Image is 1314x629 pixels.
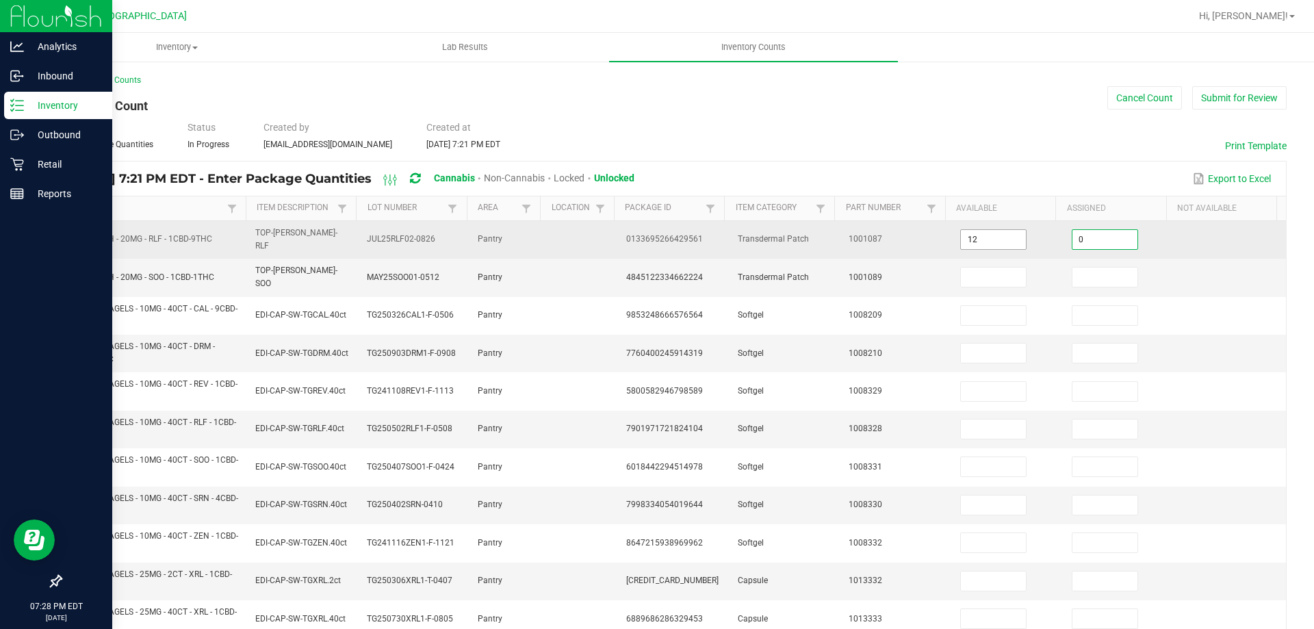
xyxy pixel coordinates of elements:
[478,234,502,244] span: Pantry
[426,140,500,149] span: [DATE] 7:21 PM EDT
[34,41,320,53] span: Inventory
[626,614,703,624] span: 6889686286329453
[257,203,334,214] a: Item DescriptionSortable
[24,38,106,55] p: Analytics
[24,185,106,202] p: Reports
[367,348,456,358] span: TG250903DRM1-F-0908
[626,576,719,585] span: [CREDIT_CARD_NUMBER]
[73,203,223,214] a: ItemSortable
[1055,196,1165,221] th: Assigned
[738,348,764,358] span: Softgel
[626,234,703,244] span: 0133695266429561
[478,500,502,509] span: Pantry
[24,68,106,84] p: Inbound
[738,234,809,244] span: Transdermal Patch
[945,196,1055,221] th: Available
[70,272,214,282] span: SW - PATCH - 20MG - SOO - 1CBD-1THC
[1166,196,1276,221] th: Not Available
[367,234,435,244] span: JUL25RLF02-0826
[255,500,347,509] span: EDI-CAP-SW-TGSRN.40ct
[10,99,24,112] inline-svg: Inventory
[626,348,703,358] span: 7760400245914319
[255,538,347,548] span: EDI-CAP-SW-TGZEN.40ct
[812,200,829,217] a: Filter
[626,500,703,509] span: 7998334054019644
[703,41,804,53] span: Inventory Counts
[24,156,106,172] p: Retail
[70,234,212,244] span: SW - PATCH - 20MG - RLF - 1CBD-9THC
[434,172,475,183] span: Cannabis
[224,200,240,217] a: Filter
[10,128,24,142] inline-svg: Outbound
[93,10,187,22] span: [GEOGRAPHIC_DATA]
[738,614,768,624] span: Capsule
[552,203,592,214] a: LocationSortable
[1107,86,1182,110] button: Cancel Count
[70,569,232,592] span: SW - THERAGELS - 25MG - 2CT - XRL - 1CBD-9THC
[849,234,882,244] span: 1001087
[478,348,502,358] span: Pantry
[592,200,608,217] a: Filter
[1189,167,1274,190] button: Export to Excel
[188,140,229,149] span: In Progress
[626,272,703,282] span: 4845122334662224
[849,614,882,624] span: 1013333
[70,342,215,364] span: SW - THERAGELS - 10MG - 40CT - DRM - 1CBD-9THC
[923,200,940,217] a: Filter
[478,538,502,548] span: Pantry
[255,576,341,585] span: EDI-CAP-SW-TGXRL.2ct
[367,576,452,585] span: TG250306XRL1-T-0407
[738,500,764,509] span: Softgel
[1225,139,1287,153] button: Print Template
[10,69,24,83] inline-svg: Inbound
[263,122,309,133] span: Created by
[1199,10,1288,21] span: Hi, [PERSON_NAME]!
[849,348,882,358] span: 1008210
[70,455,238,478] span: SW - THERAGELS - 10MG - 40CT - SOO - 1CBD-1THC
[255,348,348,358] span: EDI-CAP-SW-TGDRM.40ct
[367,538,454,548] span: TG241116ZEN1-F-1121
[702,200,719,217] a: Filter
[334,200,350,217] a: Filter
[255,228,337,251] span: TOP-[PERSON_NAME]-RLF
[626,424,703,433] span: 7901971721824104
[738,576,768,585] span: Capsule
[478,272,502,282] span: Pantry
[849,576,882,585] span: 1013332
[738,424,764,433] span: Softgel
[255,310,346,320] span: EDI-CAP-SW-TGCAL.40ct
[626,538,703,548] span: 8647215938969962
[24,127,106,143] p: Outbound
[255,614,346,624] span: EDI-CAP-SW-TGXRL.40ct
[367,424,452,433] span: TG250502RLF1-F-0508
[367,462,454,472] span: TG250407SOO1-F-0424
[518,200,534,217] a: Filter
[626,310,703,320] span: 9853248666576564
[367,310,454,320] span: TG250326CAL1-F-0506
[609,33,897,62] a: Inventory Counts
[625,203,702,214] a: Package IdSortable
[424,41,506,53] span: Lab Results
[367,614,453,624] span: TG250730XRL1-F-0805
[33,33,321,62] a: Inventory
[738,272,809,282] span: Transdermal Patch
[426,122,471,133] span: Created at
[255,462,346,472] span: EDI-CAP-SW-TGSOO.40ct
[70,379,237,402] span: SW - THERAGELS - 10MG - 40CT - REV - 1CBD-1THC
[738,462,764,472] span: Softgel
[738,538,764,548] span: Softgel
[10,157,24,171] inline-svg: Retail
[626,386,703,396] span: 5800582946798589
[255,266,337,288] span: TOP-[PERSON_NAME]-SOO
[263,140,392,149] span: [EMAIL_ADDRESS][DOMAIN_NAME]
[478,462,502,472] span: Pantry
[6,613,106,623] p: [DATE]
[255,424,344,433] span: EDI-CAP-SW-TGRLF.40ct
[188,122,216,133] span: Status
[554,172,584,183] span: Locked
[10,40,24,53] inline-svg: Analytics
[626,462,703,472] span: 6018442294514978
[24,97,106,114] p: Inventory
[70,531,238,554] span: SW - THERAGELS - 10MG - 40CT - ZEN - 1CBD-4THC
[478,614,502,624] span: Pantry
